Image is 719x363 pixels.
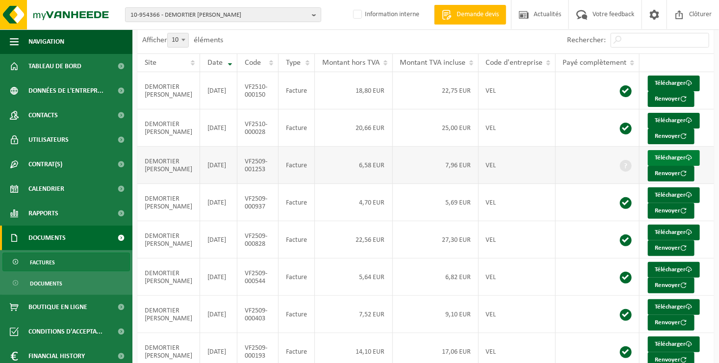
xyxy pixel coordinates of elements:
span: Contacts [28,103,58,128]
td: 6,82 EUR [393,259,479,296]
label: Information interne [351,7,419,22]
td: 5,64 EUR [315,259,392,296]
td: 7,96 EUR [393,147,479,184]
td: DEMORTIER [PERSON_NAME] [137,296,200,333]
a: Télécharger [648,113,700,129]
td: Facture [279,296,315,333]
td: Facture [279,72,315,109]
td: 7,52 EUR [315,296,392,333]
td: 25,00 EUR [393,109,479,147]
button: Renvoyer [648,240,694,256]
td: VF2510-000150 [237,72,279,109]
span: Payé complètement [563,59,627,67]
span: Documents [28,226,66,250]
td: VF2509-000403 [237,296,279,333]
td: 4,70 EUR [315,184,392,221]
span: Montant TVA incluse [400,59,466,67]
td: [DATE] [200,259,237,296]
td: 27,30 EUR [393,221,479,259]
td: VF2510-000028 [237,109,279,147]
span: Documents [30,274,62,293]
td: [DATE] [200,296,237,333]
span: Code d'entreprise [486,59,543,67]
td: VF2509-000937 [237,184,279,221]
td: 9,10 EUR [393,296,479,333]
td: DEMORTIER [PERSON_NAME] [137,109,200,147]
a: Télécharger [648,76,700,91]
span: Utilisateurs [28,128,69,152]
td: VEL [479,296,556,333]
span: Navigation [28,29,64,54]
td: DEMORTIER [PERSON_NAME] [137,147,200,184]
td: Facture [279,147,315,184]
td: Facture [279,259,315,296]
span: Factures [30,253,55,272]
span: Conditions d'accepta... [28,319,103,344]
td: DEMORTIER [PERSON_NAME] [137,221,200,259]
span: 10 [168,33,188,47]
a: Télécharger [648,187,700,203]
a: Télécharger [648,225,700,240]
td: VEL [479,259,556,296]
td: VF2509-001253 [237,147,279,184]
span: Type [286,59,301,67]
td: 20,66 EUR [315,109,392,147]
td: VEL [479,184,556,221]
a: Télécharger [648,150,700,166]
span: Rapports [28,201,58,226]
td: VEL [479,147,556,184]
button: Renvoyer [648,278,694,293]
a: Factures [2,253,130,271]
td: 22,75 EUR [393,72,479,109]
td: DEMORTIER [PERSON_NAME] [137,72,200,109]
label: Rechercher: [567,37,606,45]
td: [DATE] [200,72,237,109]
span: Montant hors TVA [322,59,380,67]
span: Site [145,59,156,67]
td: DEMORTIER [PERSON_NAME] [137,259,200,296]
span: Demande devis [454,10,501,20]
td: VEL [479,72,556,109]
label: Afficher éléments [142,36,223,44]
td: [DATE] [200,221,237,259]
a: Télécharger [648,337,700,352]
td: [DATE] [200,184,237,221]
button: Renvoyer [648,315,694,331]
a: Demande devis [434,5,506,25]
span: Date [207,59,223,67]
span: Contrat(s) [28,152,62,177]
td: VEL [479,109,556,147]
button: Renvoyer [648,91,694,107]
td: VF2509-000544 [237,259,279,296]
span: 10-954366 - DEMORTIER [PERSON_NAME] [130,8,308,23]
a: Documents [2,274,130,292]
td: Facture [279,184,315,221]
td: 6,58 EUR [315,147,392,184]
span: Données de l'entrepr... [28,78,103,103]
td: DEMORTIER [PERSON_NAME] [137,184,200,221]
td: [DATE] [200,109,237,147]
td: 22,56 EUR [315,221,392,259]
td: 18,80 EUR [315,72,392,109]
span: 10 [167,33,189,48]
td: [DATE] [200,147,237,184]
td: Facture [279,109,315,147]
span: Code [245,59,261,67]
a: Télécharger [648,299,700,315]
button: Renvoyer [648,166,694,181]
button: Renvoyer [648,203,694,219]
a: Télécharger [648,262,700,278]
span: Calendrier [28,177,64,201]
button: Renvoyer [648,129,694,144]
span: Boutique en ligne [28,295,87,319]
td: VEL [479,221,556,259]
td: 5,69 EUR [393,184,479,221]
td: Facture [279,221,315,259]
button: 10-954366 - DEMORTIER [PERSON_NAME] [125,7,321,22]
span: Tableau de bord [28,54,81,78]
td: VF2509-000828 [237,221,279,259]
